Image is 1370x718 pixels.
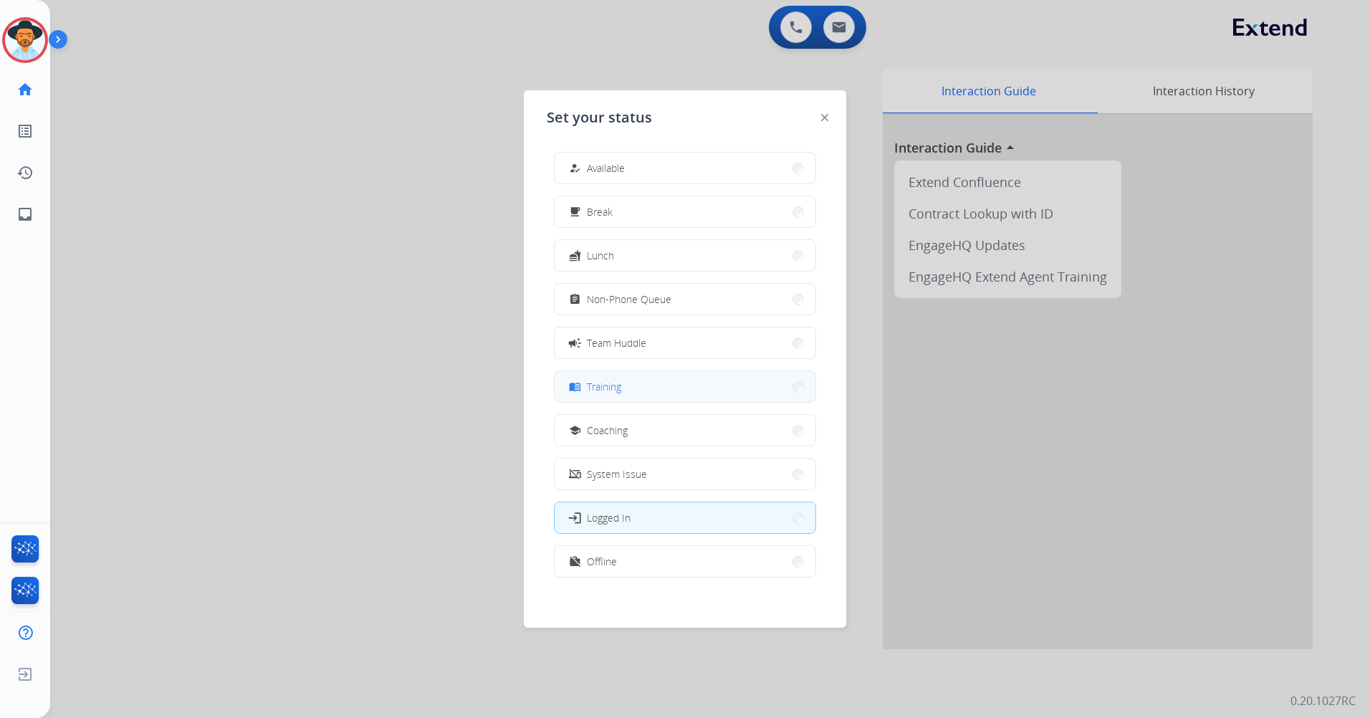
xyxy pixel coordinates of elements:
[587,248,614,263] span: Lunch
[569,555,581,568] mat-icon: work_off
[567,510,582,525] mat-icon: login
[569,424,581,436] mat-icon: school
[587,161,625,176] span: Available
[16,164,34,181] mat-icon: history
[821,114,828,121] img: close-button
[16,123,34,140] mat-icon: list_alt
[587,466,647,482] span: System Issue
[16,206,34,223] mat-icon: inbox
[569,249,581,262] mat-icon: fastfood
[587,379,621,394] span: Training
[587,554,617,569] span: Offline
[547,107,652,128] span: Set your status
[16,81,34,98] mat-icon: home
[5,20,45,60] img: avatar
[555,240,815,271] button: Lunch
[587,204,613,219] span: Break
[555,153,815,183] button: Available
[555,415,815,446] button: Coaching
[569,162,581,174] mat-icon: how_to_reg
[587,510,631,525] span: Logged In
[587,423,628,438] span: Coaching
[569,206,581,218] mat-icon: free_breakfast
[567,335,582,350] mat-icon: campaign
[569,380,581,393] mat-icon: menu_book
[569,293,581,305] mat-icon: assignment
[1290,692,1356,709] p: 0.20.1027RC
[555,284,815,315] button: Non-Phone Queue
[555,196,815,227] button: Break
[569,468,581,480] mat-icon: phonelink_off
[555,327,815,358] button: Team Huddle
[555,371,815,402] button: Training
[587,292,671,307] span: Non-Phone Queue
[555,546,815,577] button: Offline
[555,459,815,489] button: System Issue
[587,335,646,350] span: Team Huddle
[555,502,815,533] button: Logged In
